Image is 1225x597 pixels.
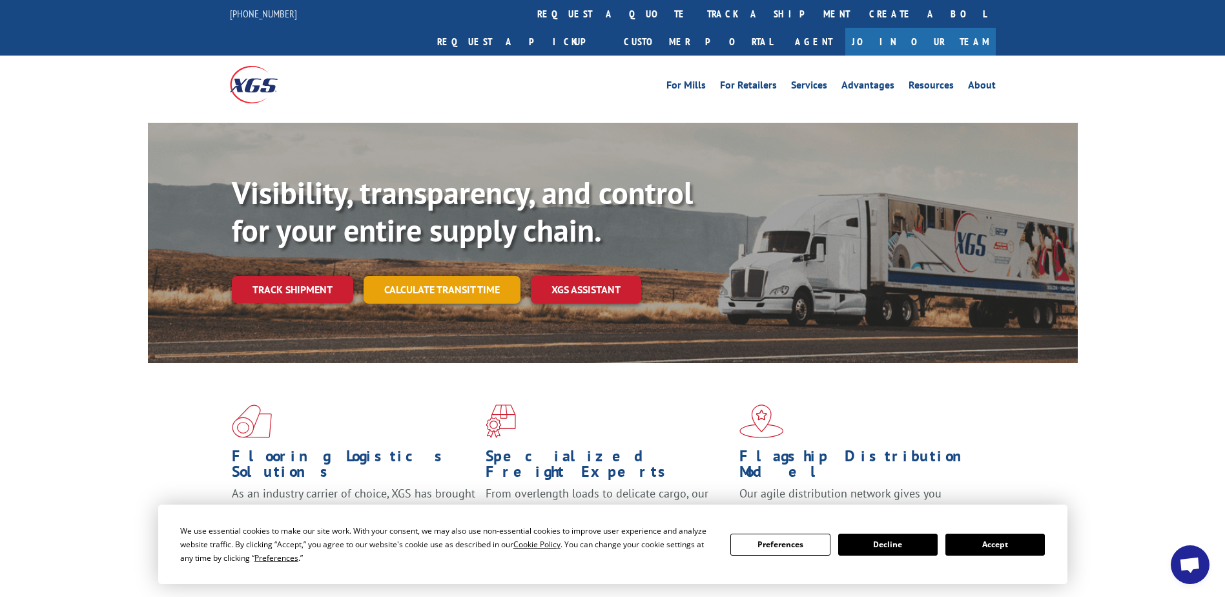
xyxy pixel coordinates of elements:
[427,28,614,56] a: Request a pickup
[968,80,996,94] a: About
[232,173,693,250] b: Visibility, transparency, and control for your entire supply chain.
[486,448,730,486] h1: Specialized Freight Experts
[232,404,272,438] img: xgs-icon-total-supply-chain-intelligence-red
[230,7,297,20] a: [PHONE_NUMBER]
[945,534,1045,556] button: Accept
[1171,545,1210,584] div: Open chat
[782,28,845,56] a: Agent
[513,539,561,550] span: Cookie Policy
[730,534,830,556] button: Preferences
[739,486,977,516] span: Our agile distribution network gives you nationwide inventory management on demand.
[364,276,520,304] a: Calculate transit time
[232,486,475,532] span: As an industry carrier of choice, XGS has brought innovation and dedication to flooring logistics...
[232,448,476,486] h1: Flooring Logistics Solutions
[158,505,1067,584] div: Cookie Consent Prompt
[232,276,353,303] a: Track shipment
[739,404,784,438] img: xgs-icon-flagship-distribution-model-red
[614,28,782,56] a: Customer Portal
[739,448,983,486] h1: Flagship Distribution Model
[838,534,938,556] button: Decline
[841,80,894,94] a: Advantages
[180,524,715,565] div: We use essential cookies to make our site work. With your consent, we may also use non-essential ...
[486,486,730,543] p: From overlength loads to delicate cargo, our experienced staff knows the best way to move your fr...
[909,80,954,94] a: Resources
[720,80,777,94] a: For Retailers
[486,404,516,438] img: xgs-icon-focused-on-flooring-red
[791,80,827,94] a: Services
[254,552,298,563] span: Preferences
[845,28,996,56] a: Join Our Team
[531,276,641,304] a: XGS ASSISTANT
[666,80,706,94] a: For Mills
